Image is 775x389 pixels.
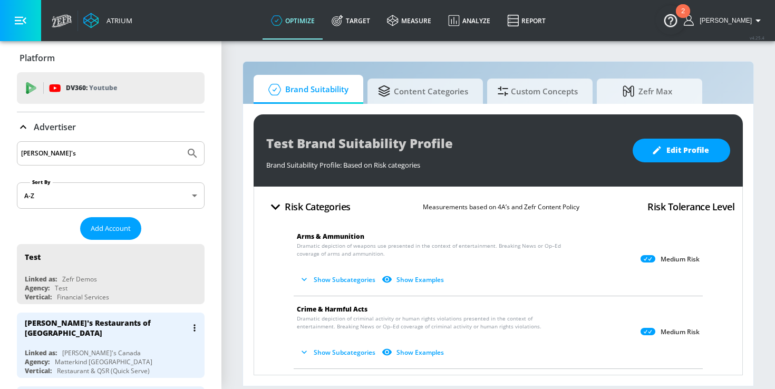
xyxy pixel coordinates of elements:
[17,313,205,378] div: [PERSON_NAME]'s Restaurants of [GEOGRAPHIC_DATA]Linked as:[PERSON_NAME]'s CanadaAgency:Matterkind...
[17,182,205,209] div: A-Z
[297,271,380,288] button: Show Subcategories
[80,217,141,240] button: Add Account
[262,194,355,219] button: Risk Categories
[91,222,131,235] span: Add Account
[57,366,150,375] div: Restaurant & QSR (Quick Serve)
[25,357,50,366] div: Agency:
[55,284,67,293] div: Test
[57,293,109,302] div: Financial Services
[89,82,117,93] p: Youtube
[181,142,204,165] button: Submit Search
[25,252,41,262] div: Test
[440,2,499,40] a: Analyze
[297,242,567,258] span: Dramatic depiction of weapons use presented in the context of entertainment. Breaking News or Op–...
[30,179,53,186] label: Sort By
[25,275,57,284] div: Linked as:
[264,77,348,102] span: Brand Suitability
[684,14,764,27] button: [PERSON_NAME]
[654,144,709,157] span: Edit Profile
[750,35,764,41] span: v 4.25.4
[25,293,52,302] div: Vertical:
[656,5,685,35] button: Open Resource Center, 2 new notifications
[681,11,685,25] div: 2
[25,348,57,357] div: Linked as:
[323,2,379,40] a: Target
[607,79,687,104] span: Zefr Max
[379,2,440,40] a: measure
[380,271,448,288] button: Show Examples
[423,201,579,212] p: Measurements based on 4A’s and Zefr Content Policy
[297,344,380,361] button: Show Subcategories
[17,72,205,104] div: DV360: Youtube
[20,52,55,64] p: Platform
[55,357,152,366] div: Matterkind [GEOGRAPHIC_DATA]
[661,255,700,264] p: Medium Risk
[83,13,132,28] a: Atrium
[266,155,622,170] div: Brand Suitability Profile: Based on Risk categories
[62,348,141,357] div: [PERSON_NAME]'s Canada
[25,366,52,375] div: Vertical:
[498,79,578,104] span: Custom Concepts
[34,121,76,133] p: Advertiser
[25,284,50,293] div: Agency:
[297,232,364,241] span: Arms & Ammunition
[285,199,351,214] h4: Risk Categories
[17,244,205,304] div: TestLinked as:Zefr DemosAgency:TestVertical:Financial Services
[380,344,448,361] button: Show Examples
[297,305,367,314] span: Crime & Harmful Acts
[102,16,132,25] div: Atrium
[25,318,187,338] div: [PERSON_NAME]'s Restaurants of [GEOGRAPHIC_DATA]
[378,79,468,104] span: Content Categories
[633,139,730,162] button: Edit Profile
[17,43,205,73] div: Platform
[66,82,117,94] p: DV360:
[263,2,323,40] a: optimize
[499,2,554,40] a: Report
[661,328,700,336] p: Medium Risk
[695,17,752,24] span: login as: renata.fonseca@zefr.com
[62,275,97,284] div: Zefr Demos
[647,199,734,214] h4: Risk Tolerance Level
[297,315,567,330] span: Dramatic depiction of criminal activity or human rights violations presented in the context of en...
[17,112,205,142] div: Advertiser
[21,147,181,160] input: Search by name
